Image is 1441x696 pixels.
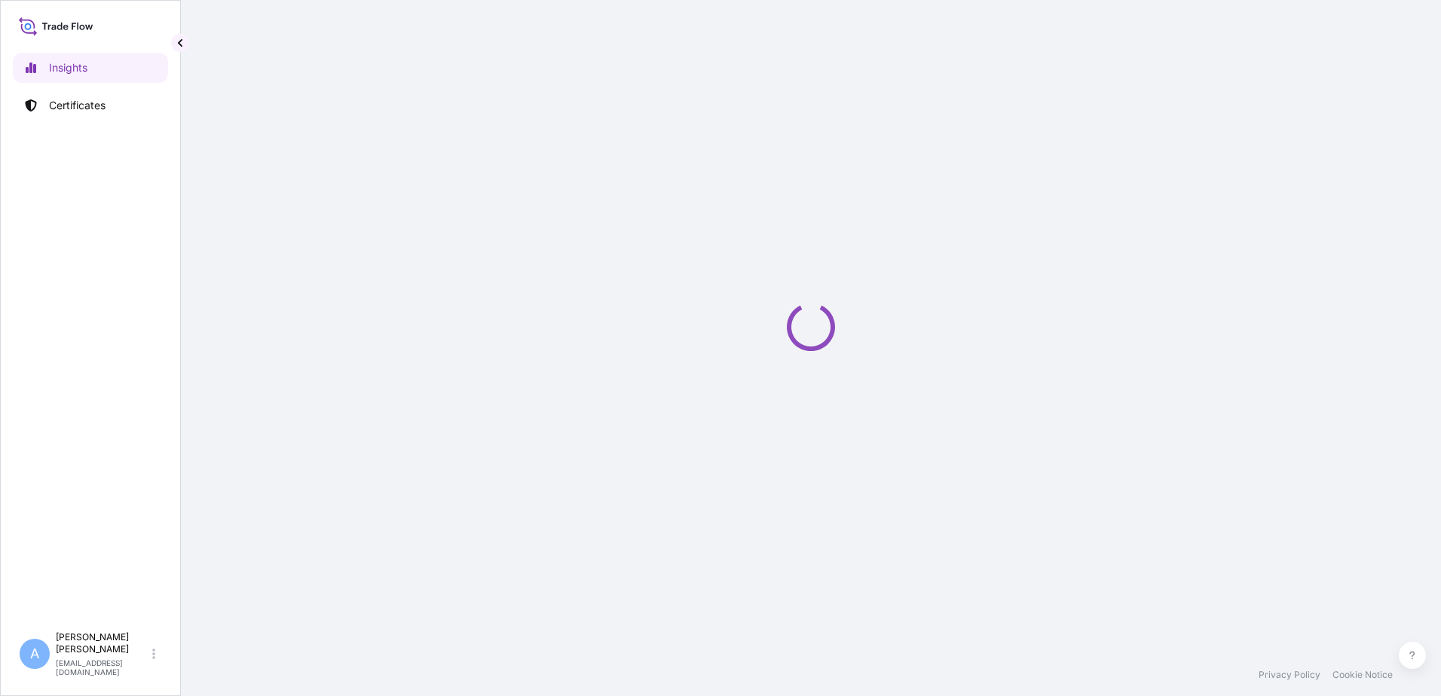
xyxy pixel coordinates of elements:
[49,98,106,113] p: Certificates
[49,60,87,75] p: Insights
[1259,669,1320,681] a: Privacy Policy
[13,53,168,83] a: Insights
[56,631,149,655] p: [PERSON_NAME] [PERSON_NAME]
[30,646,39,661] span: A
[1332,669,1393,681] a: Cookie Notice
[56,658,149,676] p: [EMAIL_ADDRESS][DOMAIN_NAME]
[13,90,168,121] a: Certificates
